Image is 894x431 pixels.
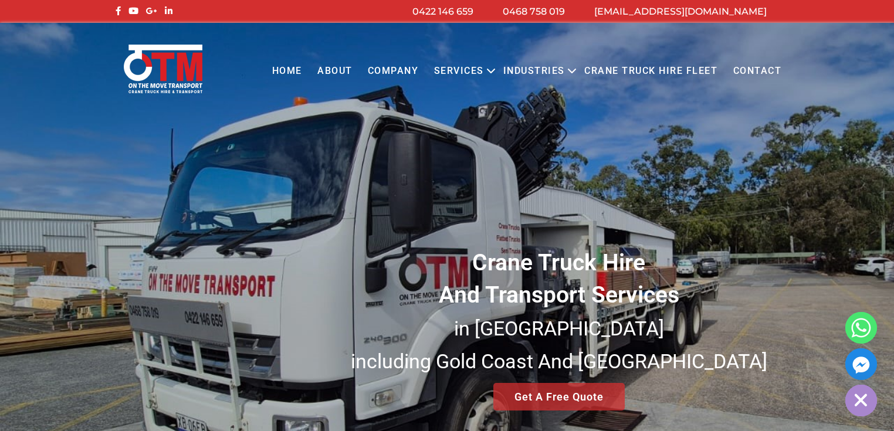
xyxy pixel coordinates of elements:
a: Contact [725,55,789,87]
a: Crane Truck Hire Fleet [577,55,725,87]
a: 0468 758 019 [503,6,565,17]
a: Facebook_Messenger [845,348,877,380]
a: Home [264,55,309,87]
a: 0422 146 659 [412,6,473,17]
a: Get A Free Quote [493,383,625,410]
a: [EMAIL_ADDRESS][DOMAIN_NAME] [594,6,767,17]
a: Industries [496,55,573,87]
a: About [310,55,360,87]
a: Whatsapp [845,312,877,344]
small: in [GEOGRAPHIC_DATA] including Gold Coast And [GEOGRAPHIC_DATA] [351,317,767,373]
a: Services [426,55,492,87]
a: COMPANY [360,55,426,87]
